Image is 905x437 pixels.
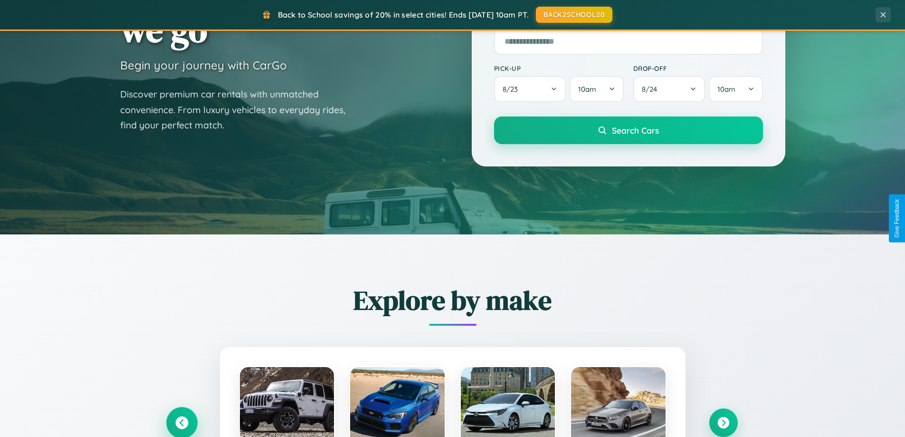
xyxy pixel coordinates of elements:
p: Discover premium car rentals with unmatched convenience. From luxury vehicles to everyday rides, ... [120,87,358,133]
label: Drop-off [633,64,763,72]
span: 10am [578,85,596,94]
button: 10am [709,76,762,102]
span: 8 / 24 [642,85,662,94]
span: 8 / 23 [503,85,523,94]
span: 10am [717,85,735,94]
span: Search Cars [612,125,659,136]
button: 8/24 [633,76,705,102]
button: BACK2SCHOOL20 [536,7,612,23]
button: 8/23 [494,76,566,102]
button: Search Cars [494,117,763,144]
button: 10am [570,76,623,102]
span: Back to School savings of 20% in select cities! Ends [DATE] 10am PT. [278,10,529,19]
div: Give Feedback [894,199,900,238]
h3: Begin your journey with CarGo [120,58,287,72]
label: Pick-up [494,64,624,72]
h2: Explore by make [168,282,738,319]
